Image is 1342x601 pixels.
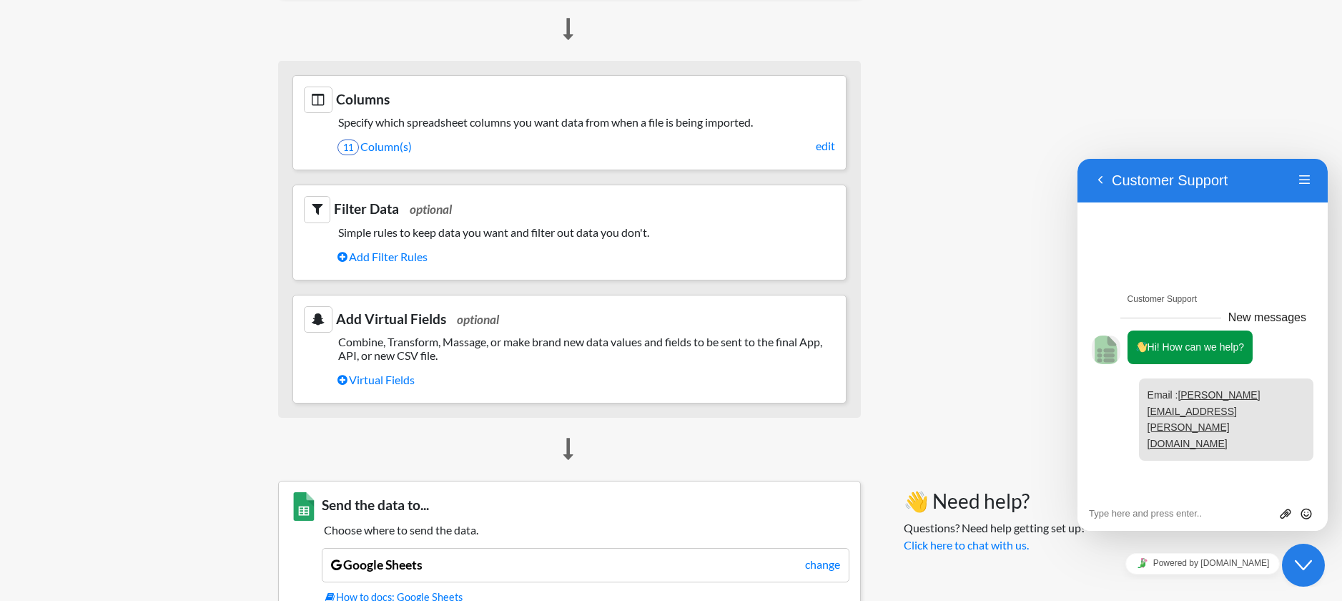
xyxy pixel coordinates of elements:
[304,306,835,333] h3: Add Virtual Fields
[290,492,318,521] img: Google Sheets
[337,135,835,159] a: 11Column(s)
[304,115,835,129] h5: Specify which spreadsheet columns you want data from when a file is being imported.
[904,538,1029,552] a: Click here to chat with us.
[805,556,840,573] a: change
[304,335,835,362] h5: Combine, Transform, Massage, or make brand new data values and fields to be sent to the final App...
[904,519,1085,554] p: Questions? Need help getting set up?
[457,312,499,327] span: optional
[816,137,835,155] a: edit
[337,245,835,269] a: Add Filter Rules
[304,225,835,239] h5: Simple rules to keep data you want and filter out data you don't.
[337,140,359,155] span: 11
[1077,547,1328,580] iframe: chat widget
[337,368,835,392] a: Virtual Fields
[290,492,849,521] h3: Send the data to...
[1282,544,1328,587] iframe: chat widget
[904,489,1085,514] h3: 👋 Need help?
[331,557,423,572] a: Google Sheets
[304,87,835,113] h3: Columns
[410,202,452,217] span: optional
[304,196,835,223] h3: Filter Data
[290,523,849,537] h5: Choose where to send the data.
[1077,159,1328,531] iframe: chat widget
